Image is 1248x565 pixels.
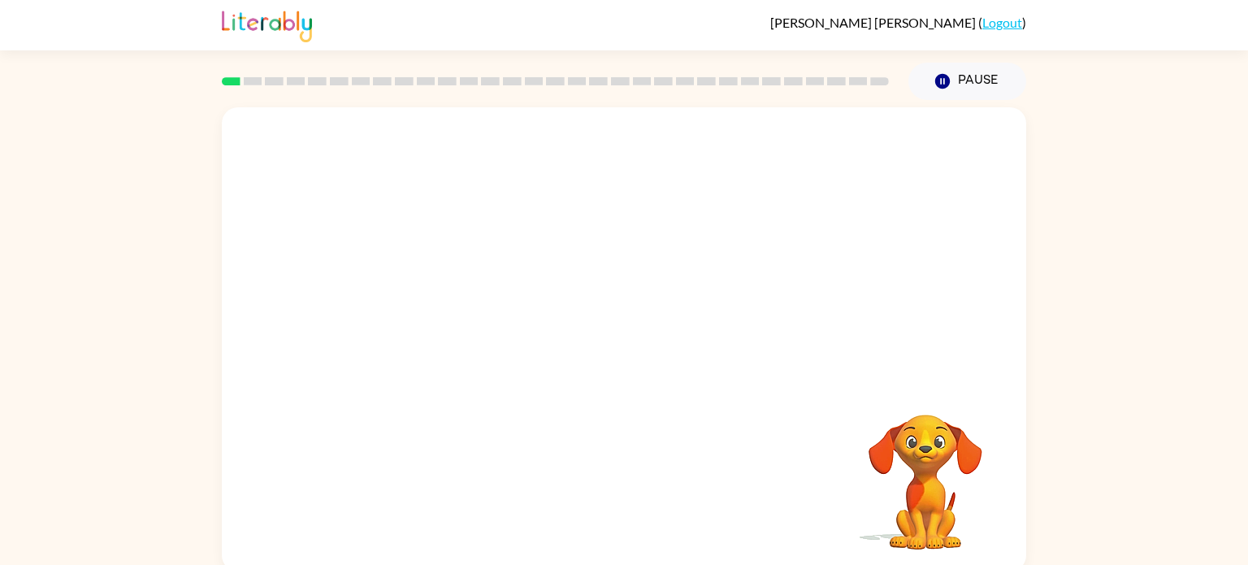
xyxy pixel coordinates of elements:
[770,15,1026,30] div: ( )
[222,7,312,42] img: Literably
[982,15,1022,30] a: Logout
[844,389,1007,552] video: Your browser must support playing .mp4 files to use Literably. Please try using another browser.
[908,63,1026,100] button: Pause
[770,15,978,30] span: [PERSON_NAME] [PERSON_NAME]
